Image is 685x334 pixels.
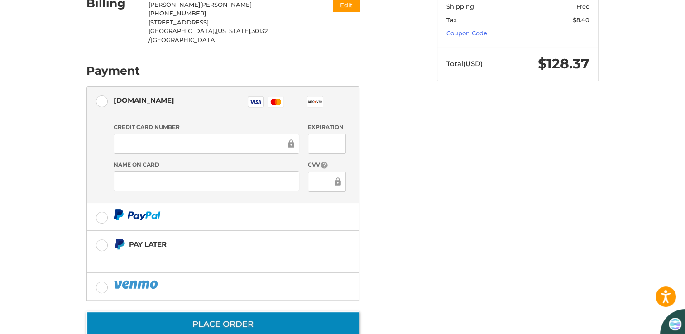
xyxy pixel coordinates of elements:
[148,19,209,26] span: [STREET_ADDRESS]
[610,310,685,334] iframe: Google Customer Reviews
[446,29,487,37] a: Coupon Code
[308,123,345,131] label: Expiration
[148,27,216,34] span: [GEOGRAPHIC_DATA],
[114,161,299,169] label: Name on Card
[114,93,174,108] div: [DOMAIN_NAME]
[114,279,160,290] img: PayPal icon
[446,59,483,68] span: Total (USD)
[446,16,457,24] span: Tax
[114,254,303,262] iframe: PayPal Message 1
[148,1,200,8] span: [PERSON_NAME]
[114,123,299,131] label: Credit Card Number
[114,239,125,250] img: Pay Later icon
[576,3,589,10] span: Free
[129,237,302,252] div: Pay Later
[308,161,345,169] label: CVV
[151,36,217,43] span: [GEOGRAPHIC_DATA]
[573,16,589,24] span: $8.40
[446,3,474,10] span: Shipping
[114,209,161,220] img: PayPal icon
[216,27,252,34] span: [US_STATE],
[148,10,206,17] span: [PHONE_NUMBER]
[538,55,589,72] span: $128.37
[148,27,268,43] span: 30132 /
[86,64,140,78] h2: Payment
[200,1,252,8] span: [PERSON_NAME]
